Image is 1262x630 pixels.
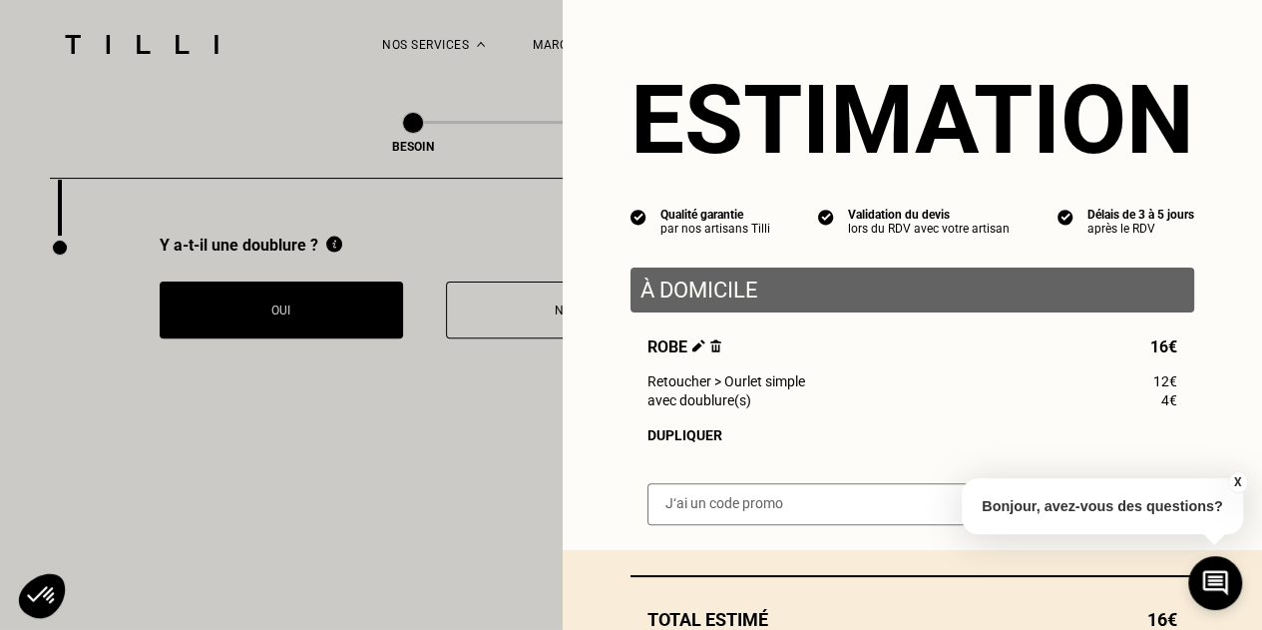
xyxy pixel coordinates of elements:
input: J‘ai un code promo [647,483,1098,525]
span: avec doublure(s) [647,392,751,408]
p: À domicile [640,278,1184,303]
div: Dupliquer [647,427,1177,443]
section: Estimation [631,64,1194,176]
img: Éditer [692,339,705,352]
span: 16€ [1150,337,1177,356]
div: Qualité garantie [660,208,770,222]
div: après le RDV [1087,222,1194,236]
div: Délais de 3 à 5 jours [1087,208,1194,222]
div: Validation du devis [848,208,1010,222]
img: icon list info [1057,208,1073,226]
button: X [1227,471,1247,493]
span: 16€ [1147,609,1177,630]
span: Retoucher > Ourlet simple [647,373,805,389]
div: lors du RDV avec votre artisan [848,222,1010,236]
span: 4€ [1161,392,1177,408]
img: icon list info [818,208,834,226]
div: Total estimé [631,609,1194,630]
p: Bonjour, avez-vous des questions? [962,478,1243,534]
span: 12€ [1153,373,1177,389]
img: icon list info [631,208,646,226]
div: par nos artisans Tilli [660,222,770,236]
span: Robe [647,337,721,356]
img: Supprimer [710,339,721,352]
